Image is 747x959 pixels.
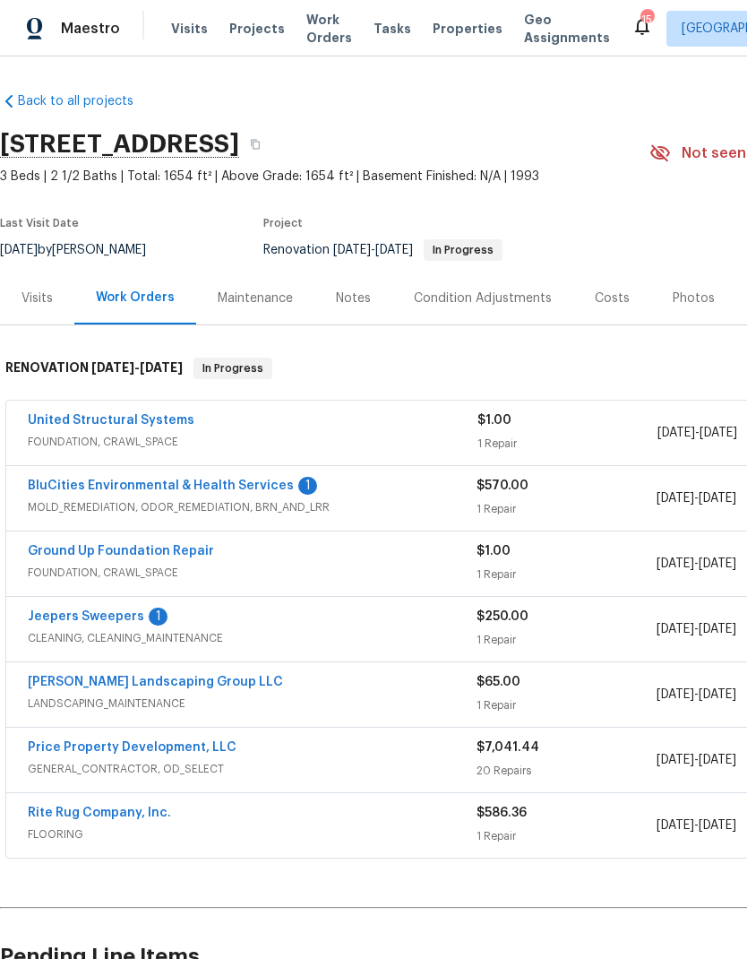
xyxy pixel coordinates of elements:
[28,414,194,427] a: United Structural Systems
[414,289,552,307] div: Condition Adjustments
[477,435,657,453] div: 1 Repair
[28,545,214,557] a: Ground Up Foundation Repair
[375,244,413,256] span: [DATE]
[657,819,694,832] span: [DATE]
[657,424,737,442] span: -
[140,361,183,374] span: [DATE]
[336,289,371,307] div: Notes
[28,433,477,451] span: FOUNDATION, CRAWL_SPACE
[699,754,736,766] span: [DATE]
[28,760,477,778] span: GENERAL_CONTRACTOR, OD_SELECT
[699,623,736,635] span: [DATE]
[195,359,270,377] span: In Progress
[239,128,271,160] button: Copy Address
[477,807,527,819] span: $586.36
[96,289,175,307] div: Work Orders
[657,427,695,439] span: [DATE]
[149,608,167,626] div: 1
[477,696,656,714] div: 1 Repair
[657,754,694,766] span: [DATE]
[373,22,411,35] span: Tasks
[657,557,694,570] span: [DATE]
[657,751,736,769] span: -
[699,819,736,832] span: [DATE]
[28,498,477,516] span: MOLD_REMEDIATION, ODOR_REMEDIATION, BRN_AND_LRR
[333,244,371,256] span: [DATE]
[28,741,236,754] a: Price Property Development, LLC
[657,688,694,701] span: [DATE]
[700,427,737,439] span: [DATE]
[229,20,285,38] span: Projects
[657,686,736,704] span: -
[673,289,715,307] div: Photos
[91,361,134,374] span: [DATE]
[699,492,736,505] span: [DATE]
[28,479,294,492] a: BluCities Environmental & Health Services
[477,500,656,518] div: 1 Repair
[477,545,511,557] span: $1.00
[28,676,283,688] a: [PERSON_NAME] Landscaping Group LLC
[21,289,53,307] div: Visits
[5,358,183,379] h6: RENOVATION
[218,289,293,307] div: Maintenance
[477,479,528,492] span: $570.00
[477,741,539,754] span: $7,041.44
[477,827,656,845] div: 1 Repair
[477,762,656,780] div: 20 Repairs
[477,566,656,583] div: 1 Repair
[263,244,502,256] span: Renovation
[28,825,477,843] span: FLOORING
[640,11,653,29] div: 15
[425,245,501,255] span: In Progress
[699,557,736,570] span: [DATE]
[263,218,303,229] span: Project
[61,20,120,38] span: Maestro
[28,629,477,647] span: CLEANING, CLEANING_MAINTENANCE
[477,631,656,649] div: 1 Repair
[91,361,183,374] span: -
[657,555,736,573] span: -
[524,11,610,47] span: Geo Assignments
[595,289,630,307] div: Costs
[657,623,694,635] span: [DATE]
[28,695,477,713] span: LANDSCAPING_MAINTENANCE
[28,610,144,623] a: Jeepers Sweepers
[477,414,511,427] span: $1.00
[28,564,477,582] span: FOUNDATION, CRAWL_SPACE
[657,620,736,638] span: -
[477,676,520,688] span: $65.00
[171,20,208,38] span: Visits
[657,816,736,834] span: -
[657,492,694,505] span: [DATE]
[28,807,171,819] a: Rite Rug Company, Inc.
[699,688,736,701] span: [DATE]
[306,11,352,47] span: Work Orders
[477,610,528,623] span: $250.00
[298,477,317,495] div: 1
[433,20,502,38] span: Properties
[657,489,736,507] span: -
[333,244,413,256] span: -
